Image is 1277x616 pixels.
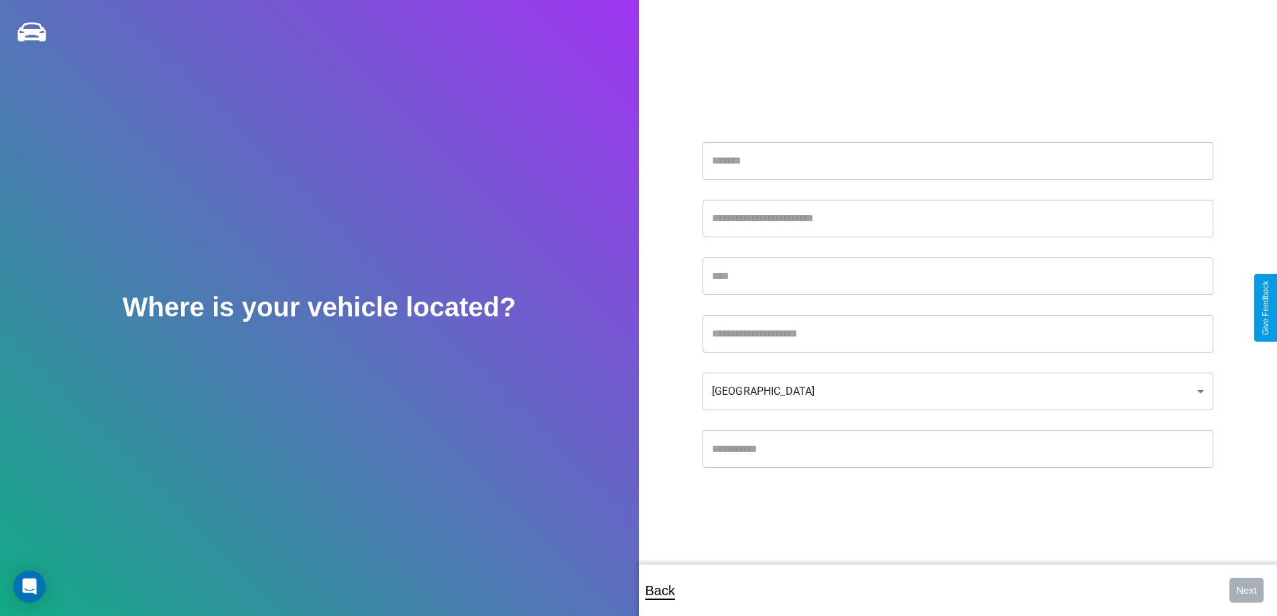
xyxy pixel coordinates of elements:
[1229,578,1264,603] button: Next
[646,578,675,603] p: Back
[703,373,1213,410] div: [GEOGRAPHIC_DATA]
[1261,281,1270,335] div: Give Feedback
[13,570,46,603] div: Open Intercom Messenger
[123,292,516,322] h2: Where is your vehicle located?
